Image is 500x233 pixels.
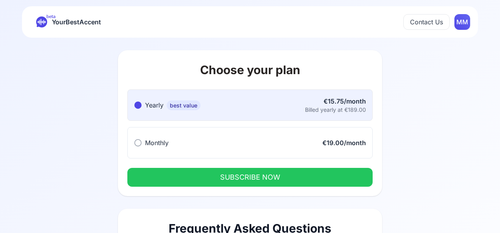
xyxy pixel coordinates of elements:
span: Monthly [145,139,169,147]
button: SUBSCRIBE NOW [127,168,373,187]
span: best value [167,100,200,110]
div: €19.00/month [322,138,366,147]
span: Yearly [145,101,164,109]
span: beta [46,13,55,20]
h1: Choose your plan [127,63,373,77]
button: Yearlybest value€15.75/monthBilled yearly at €189.00 [127,89,373,121]
span: YourBestAccent [52,16,101,27]
div: €15.75/month [305,96,366,106]
a: betaYourBestAccent [30,16,107,27]
button: Monthly€19.00/month [127,127,373,158]
div: MM [454,14,470,30]
button: Contact Us [403,14,450,30]
button: MMMM [454,14,470,30]
div: Billed yearly at €189.00 [305,106,366,114]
